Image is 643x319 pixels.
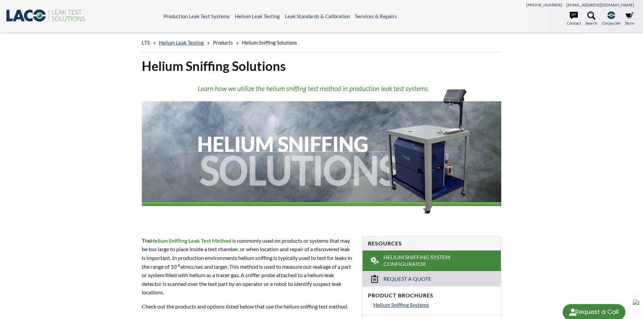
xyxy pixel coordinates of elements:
[151,237,231,244] strong: Helium Sniffing Leak Test Method
[373,300,495,309] a: Helium Sniffing Systems
[142,33,502,52] div: » » »
[363,271,501,286] a: Request a Quote
[368,240,495,247] h4: Resources
[142,58,502,74] h1: Helium Sniffing Solutions
[625,11,634,26] a: Store
[585,11,597,26] a: Search
[373,301,429,308] span: Helium Sniffing Systems
[363,250,501,271] a: Helium Sniffing System Configurator
[242,39,297,46] span: Helium Sniffing Solutions
[368,292,495,299] h4: Product Brochures
[142,80,502,223] img: Helium Sniffing Solutions header
[213,39,233,46] span: Products
[159,39,204,46] a: Helium Leak Testing
[235,13,280,19] a: Helium Leak Testing
[602,20,620,26] span: Corporate
[355,13,397,19] a: Services & Repairs
[285,13,350,19] a: Leak Standards & Calibration
[177,263,180,268] sup: -6
[383,254,481,268] span: Helium Sniffing System Configurator
[567,307,578,318] img: round button
[163,13,230,19] a: Production Leak Test Systems
[142,302,354,311] p: Check out the products and options listed below that use the helium sniffing test method.
[526,2,562,7] a: [PHONE_NUMBER]
[567,11,581,26] a: Contact
[566,2,634,7] a: [EMAIL_ADDRESS][DOMAIN_NAME]
[383,275,431,283] span: Request a Quote
[142,236,354,297] p: The is commonly used on products or systems that may be too large to place inside a test chamber,...
[142,39,150,46] span: LTS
